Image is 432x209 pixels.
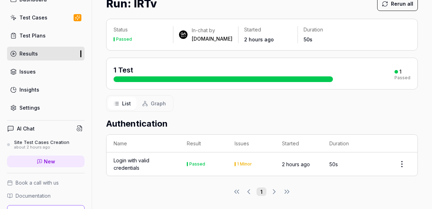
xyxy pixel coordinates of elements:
a: Test Cases [7,11,85,24]
div: about 2 hours ago [14,145,69,150]
button: 1 [257,187,266,196]
p: Duration [304,26,351,33]
th: Issues [227,135,275,152]
div: Issues [19,68,36,75]
th: Started [275,135,322,152]
a: Site Test Cases Creationabout 2 hours ago [7,139,85,150]
h4: AI Chat [17,125,35,132]
div: Site Test Cases Creation [14,139,69,145]
a: Settings [7,101,85,115]
button: Graph [137,97,172,110]
time: 2 hours ago [282,161,310,167]
time: 2 hours ago [244,36,274,42]
a: Test Plans [7,29,85,42]
h2: Authentication [106,117,418,130]
th: Name [106,135,180,152]
a: Results [7,47,85,60]
th: Result [180,135,227,152]
div: Results [19,50,38,57]
div: 1 Minor [237,162,252,166]
span: Book a call with us [16,179,59,186]
span: New [44,158,55,165]
div: Insights [19,86,39,93]
time: 50s [329,161,338,167]
div: Passed [116,37,132,41]
p: Status [114,26,167,33]
a: Insights [7,83,85,97]
span: Documentation [16,192,51,199]
div: [DOMAIN_NAME] [192,35,232,42]
button: List [108,97,137,110]
div: 1 [399,69,402,75]
span: 1 Test [114,66,133,74]
a: Issues [7,65,85,79]
span: Graph [151,100,166,107]
img: 7ccf6c19-61ad-4a6c-8811-018b02a1b829.jpg [179,30,188,39]
div: Passed [394,76,410,80]
div: Test Cases [19,14,47,21]
div: Test Plans [19,32,46,39]
span: List [122,100,131,107]
a: Documentation [7,192,85,199]
a: Book a call with us [7,179,85,186]
div: Passed [189,162,205,166]
div: In-chat by [192,27,232,34]
a: New [7,156,85,167]
p: Started [244,26,292,33]
a: Login with valid credentials [114,157,173,172]
th: Duration [322,135,370,152]
time: 50s [304,36,312,42]
div: Settings [19,104,40,111]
